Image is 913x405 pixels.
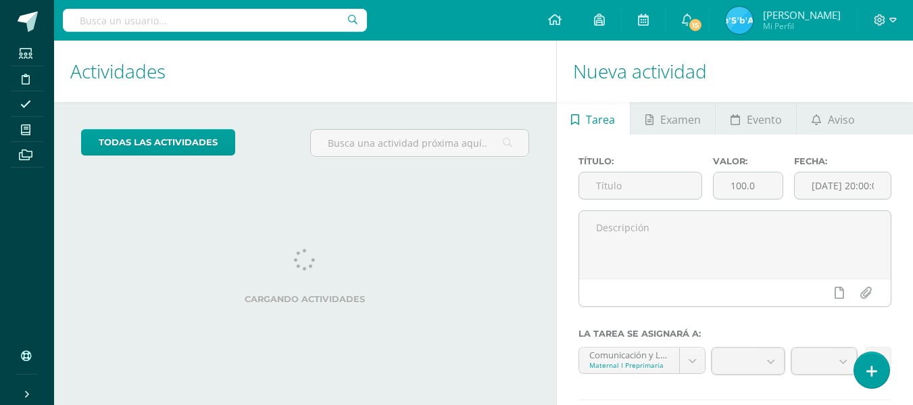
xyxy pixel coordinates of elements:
label: Título: [578,156,703,166]
div: Comunicación y Lenguaje 'A' [589,348,669,360]
div: Maternal I Preprimaria [589,360,669,370]
input: Puntos máximos [714,172,783,199]
span: Evento [747,103,782,136]
a: todas las Actividades [81,129,235,156]
input: Busca una actividad próxima aquí... [311,130,528,156]
span: 15 [687,18,702,32]
label: Fecha: [794,156,891,166]
h1: Nueva actividad [573,41,897,102]
span: Mi Perfil [763,20,841,32]
span: [PERSON_NAME] [763,8,841,22]
a: Comunicación y Lenguaje 'A'Maternal I Preprimaria [579,348,705,373]
a: Examen [631,102,715,135]
a: Evento [716,102,796,135]
span: Tarea [586,103,615,136]
img: 5db1cd44d1c553d96d47cf695e2085ed.png [726,7,753,34]
a: Aviso [797,102,869,135]
span: Aviso [828,103,855,136]
h1: Actividades [70,41,540,102]
label: Cargando actividades [81,294,529,304]
input: Fecha de entrega [795,172,891,199]
input: Título [579,172,702,199]
a: Tarea [557,102,630,135]
label: Valor: [713,156,783,166]
span: Examen [660,103,701,136]
input: Busca un usuario... [63,9,367,32]
label: La tarea se asignará a: [578,329,891,339]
